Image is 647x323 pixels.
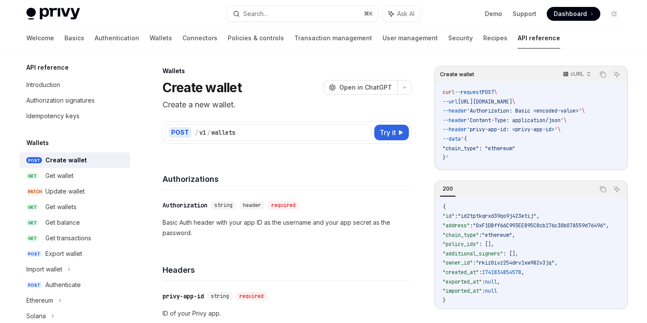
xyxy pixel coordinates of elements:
span: GET [26,173,38,179]
button: Copy the contents from the code block [597,69,609,80]
span: --header [443,126,467,133]
div: Import wallet [26,264,62,275]
span: GET [26,235,38,242]
div: POST [169,127,191,138]
span: [URL][DOMAIN_NAME] [458,98,512,105]
div: Authorization signatures [26,95,95,106]
img: light logo [26,8,80,20]
p: Create a new wallet. [163,99,412,111]
h5: Wallets [26,138,49,148]
div: Solana [26,311,46,321]
div: / [207,128,210,137]
span: } [443,297,446,304]
span: , [536,213,539,220]
span: "imported_at" [443,287,482,294]
span: --data [443,136,461,142]
span: "id2tptkqrxd39qo9j423etij" [458,213,536,220]
span: curl [443,89,455,96]
a: GETGet wallet [19,168,130,184]
a: Demo [485,10,502,18]
span: : [473,259,476,266]
span: "address" [443,222,470,229]
span: : [479,232,482,239]
div: wallets [211,128,236,137]
span: "policy_ids" [443,241,479,248]
span: \ [564,117,567,124]
span: "ethereum" [482,232,512,239]
span: header [243,202,261,209]
p: cURL [571,71,584,78]
a: Transaction management [294,28,372,48]
span: "additional_signers" [443,250,503,257]
span: string [211,293,229,300]
div: Search... [243,9,268,19]
span: POST [26,251,42,257]
button: Search...⌘K [227,6,378,22]
div: Export wallet [45,249,82,259]
h1: Create wallet [163,80,242,95]
span: Create wallet [440,71,474,78]
span: }' [443,154,449,161]
a: GETGet transactions [19,230,130,246]
a: Policies & controls [228,28,284,48]
a: PATCHUpdate wallet [19,184,130,199]
div: Authorization [163,201,207,210]
a: GETGet balance [19,215,130,230]
a: Wallets [150,28,172,48]
span: { [443,203,446,210]
a: User management [382,28,438,48]
span: --request [455,89,482,96]
span: --header [443,117,467,124]
a: Authentication [95,28,139,48]
div: Get transactions [45,233,91,243]
span: GET [26,220,38,226]
span: , [512,232,515,239]
a: Support [513,10,536,18]
span: \ [512,98,515,105]
h4: Headers [163,264,412,276]
span: "owner_id" [443,259,473,266]
a: GETGet wallets [19,199,130,215]
span: "exported_at" [443,278,482,285]
span: \ [494,89,497,96]
button: Ask AI [382,6,421,22]
div: Ethereum [26,295,53,306]
span: : [], [503,250,518,257]
a: POSTExport wallet [19,246,130,262]
button: Ask AI [611,184,622,195]
span: 1741834854578 [482,269,521,276]
button: Open in ChatGPT [323,80,397,95]
span: POST [482,89,494,96]
span: : [455,213,458,220]
div: / [195,128,198,137]
button: Copy the contents from the code block [597,184,609,195]
span: \ [558,126,561,133]
span: : [], [479,241,494,248]
span: POST [26,282,42,288]
span: --header [443,107,467,114]
span: Dashboard [554,10,587,18]
div: Introduction [26,80,60,90]
div: Authenticate [45,280,81,290]
span: "0xF1DBff66C993EE895C8cb176c30b07A559d76496" [473,222,606,229]
span: Try it [379,127,396,138]
a: Connectors [182,28,217,48]
div: privy-app-id [163,292,204,300]
span: ⌘ K [364,10,373,17]
span: "rkiz0ivz254drv1xw982v3jq" [476,259,555,266]
div: v1 [199,128,206,137]
div: Get balance [45,217,80,228]
a: Security [448,28,473,48]
a: Welcome [26,28,54,48]
span: GET [26,204,38,210]
div: Wallets [163,67,412,75]
span: : [482,287,485,294]
h5: API reference [26,62,69,73]
p: Basic Auth header with your app ID as the username and your app secret as the password. [163,217,412,238]
div: Idempotency keys [26,111,80,121]
div: Update wallet [45,186,85,197]
button: Ask AI [611,69,622,80]
span: Open in ChatGPT [339,83,392,92]
a: Basics [64,28,84,48]
span: "created_at" [443,269,479,276]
